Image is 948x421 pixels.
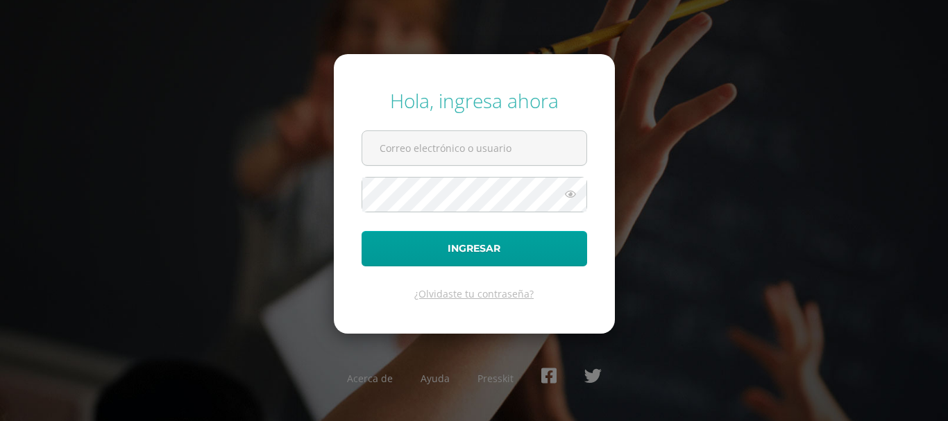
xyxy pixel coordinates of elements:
[362,131,586,165] input: Correo electrónico o usuario
[477,372,514,385] a: Presskit
[347,372,393,385] a: Acerca de
[421,372,450,385] a: Ayuda
[362,231,587,266] button: Ingresar
[414,287,534,300] a: ¿Olvidaste tu contraseña?
[362,87,587,114] div: Hola, ingresa ahora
